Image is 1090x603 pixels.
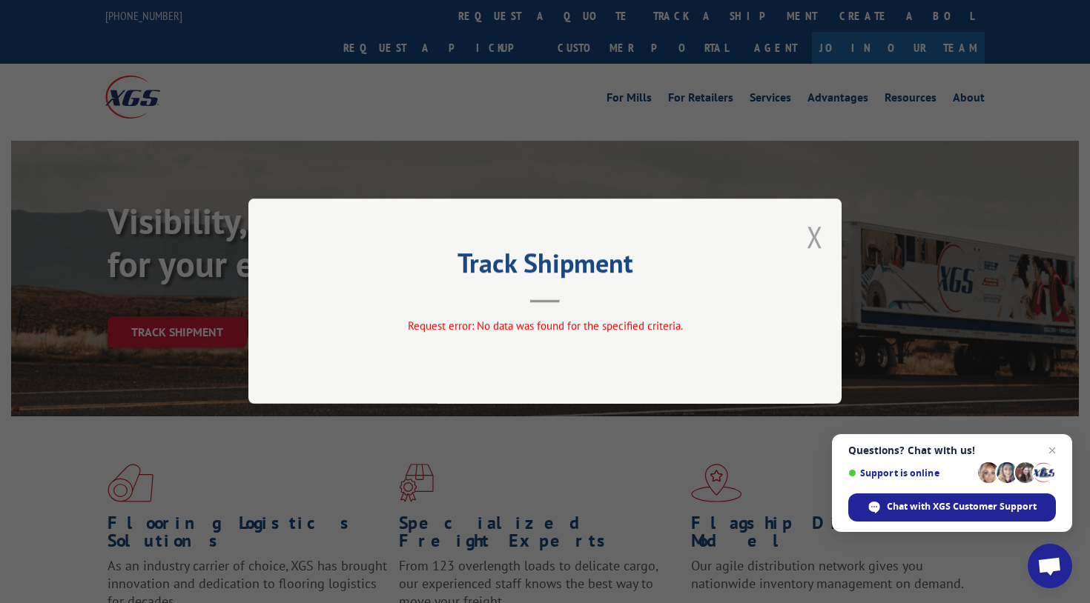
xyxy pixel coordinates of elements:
span: Chat with XGS Customer Support [848,493,1056,522]
span: Questions? Chat with us! [848,444,1056,456]
h2: Track Shipment [323,253,767,281]
a: Open chat [1028,544,1072,588]
span: Request error: No data was found for the specified criteria. [408,319,683,333]
span: Chat with XGS Customer Support [887,500,1037,513]
span: Support is online [848,467,973,479]
button: Close modal [807,217,823,256]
